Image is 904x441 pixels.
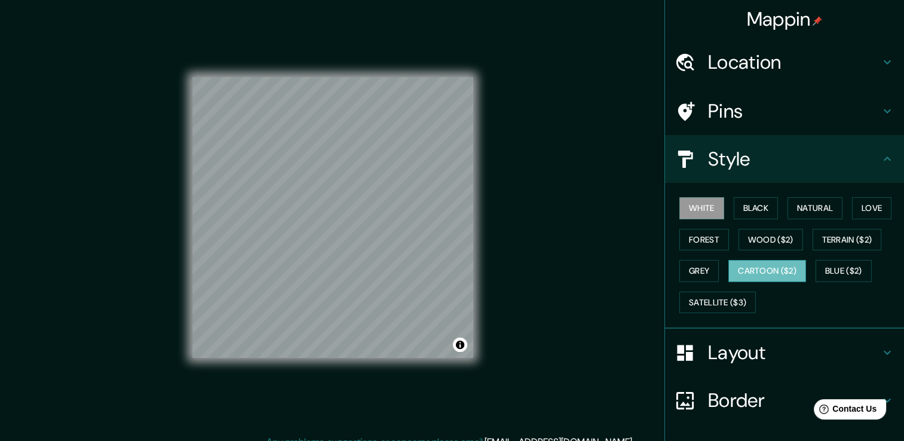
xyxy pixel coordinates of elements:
[728,260,806,282] button: Cartoon ($2)
[679,292,756,314] button: Satellite ($3)
[708,99,880,123] h4: Pins
[665,329,904,376] div: Layout
[665,376,904,424] div: Border
[665,87,904,135] div: Pins
[747,7,823,31] h4: Mappin
[679,260,719,282] button: Grey
[665,135,904,183] div: Style
[679,229,729,251] button: Forest
[708,147,880,171] h4: Style
[708,388,880,412] h4: Border
[798,394,891,428] iframe: Help widget launcher
[852,197,891,219] button: Love
[738,229,803,251] button: Wood ($2)
[708,341,880,365] h4: Layout
[679,197,724,219] button: White
[192,77,473,358] canvas: Map
[708,50,880,74] h4: Location
[813,229,882,251] button: Terrain ($2)
[813,16,822,26] img: pin-icon.png
[734,197,779,219] button: Black
[816,260,872,282] button: Blue ($2)
[665,38,904,86] div: Location
[453,338,467,352] button: Toggle attribution
[787,197,842,219] button: Natural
